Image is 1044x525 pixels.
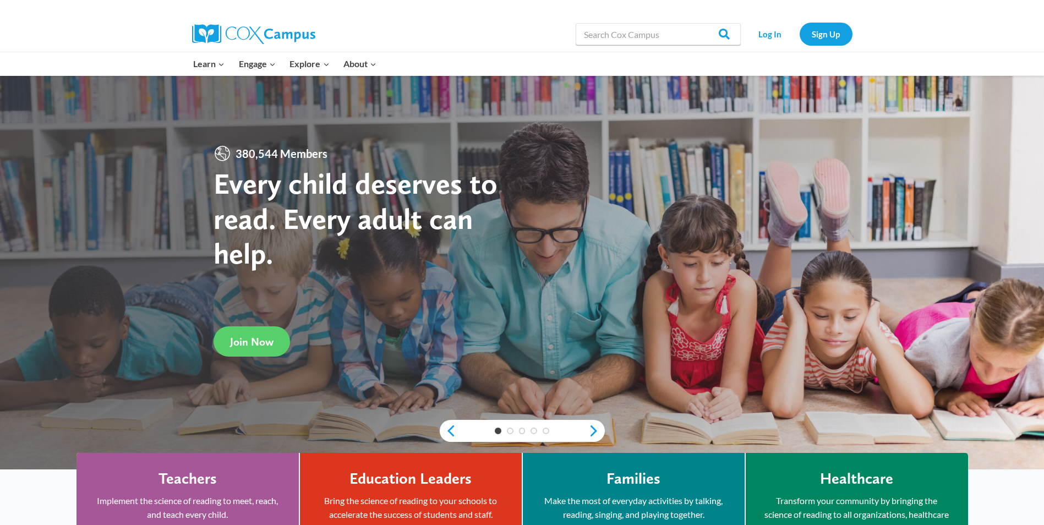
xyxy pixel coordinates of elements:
[187,52,384,75] nav: Primary Navigation
[214,166,498,271] strong: Every child deserves to read. Every adult can help.
[440,420,605,442] div: content slider buttons
[192,24,315,44] img: Cox Campus
[316,494,505,522] p: Bring the science of reading to your schools to accelerate the success of students and staff.
[539,494,728,522] p: Make the most of everyday activities by talking, reading, singing, and playing together.
[800,23,852,45] a: Sign Up
[820,469,893,488] h4: Healthcare
[519,428,526,434] a: 3
[230,335,274,348] span: Join Now
[214,326,290,357] a: Join Now
[543,428,549,434] a: 5
[231,145,332,162] span: 380,544 Members
[343,57,376,71] span: About
[289,57,329,71] span: Explore
[440,424,456,437] a: previous
[193,57,225,71] span: Learn
[239,57,276,71] span: Engage
[606,469,660,488] h4: Families
[507,428,513,434] a: 2
[93,494,282,522] p: Implement the science of reading to meet, reach, and teach every child.
[588,424,605,437] a: next
[531,428,537,434] a: 4
[746,23,794,45] a: Log In
[349,469,472,488] h4: Education Leaders
[746,23,852,45] nav: Secondary Navigation
[576,23,741,45] input: Search Cox Campus
[495,428,501,434] a: 1
[158,469,217,488] h4: Teachers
